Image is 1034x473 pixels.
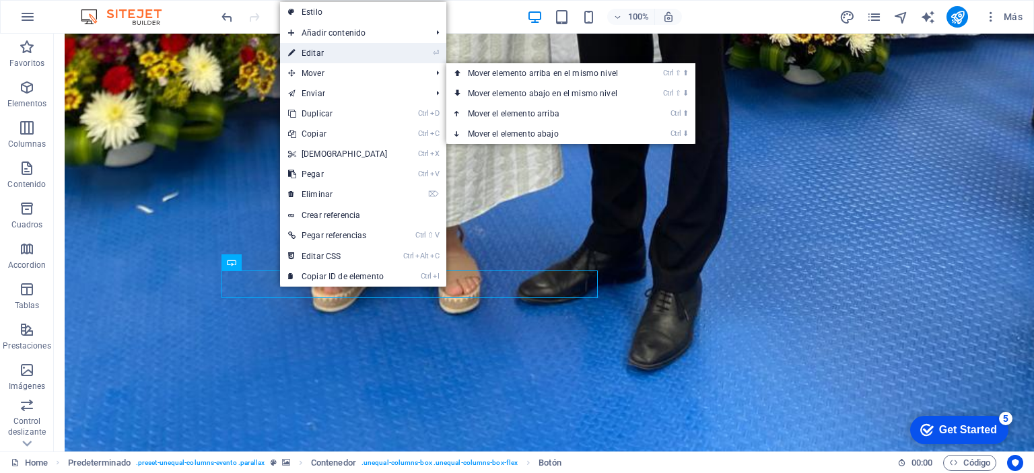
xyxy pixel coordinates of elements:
nav: breadcrumb [68,455,561,471]
i: ⬇ [683,129,689,138]
i: Alt [415,252,429,260]
span: : [921,458,923,468]
i: Ctrl [418,129,429,138]
a: Crear referencia [280,205,446,225]
i: D [430,109,440,118]
i: X [430,149,440,158]
a: Ctrl⇧VPegar referencias [280,225,396,246]
p: Imágenes [9,381,45,392]
button: Código [943,455,996,471]
i: Este elemento es un preajuste personalizable [271,459,277,466]
i: ⬆ [683,109,689,118]
button: Más [979,6,1028,28]
a: CtrlCCopiar [280,124,396,144]
iframe: To enrich screen reader interactions, please activate Accessibility in Grammarly extension settings [54,34,1034,451]
p: Cuadros [11,219,43,230]
i: Ctrl [418,170,429,178]
i: Ctrl [670,109,681,118]
span: . preset-unequal-columns-evento .parallax [136,455,265,471]
a: Haz clic para cancelar la selección y doble clic para abrir páginas [11,455,48,471]
span: Más [984,10,1023,24]
p: Contenido [7,179,46,190]
i: Ctrl [418,109,429,118]
i: ⇧ [427,231,434,240]
i: ⬇ [683,89,689,98]
span: Haz clic para seleccionar y doble clic para editar [311,455,356,471]
i: ⇧ [675,69,681,77]
i: Ctrl [421,272,432,281]
iframe: To enrich screen reader interactions, please activate Accessibility in Grammarly extension settings [899,409,1014,449]
i: ⌦ [428,190,439,198]
i: ⬆ [683,69,689,77]
a: Estilo [280,2,446,22]
p: Columnas [8,139,46,149]
i: C [430,129,440,138]
i: I [433,272,440,281]
a: CtrlDDuplicar [280,104,396,124]
i: ⇧ [675,89,681,98]
i: Ctrl [663,69,674,77]
p: Elementos [7,98,46,109]
span: . unequal-columns-box .unequal-columns-box-flex [361,455,518,471]
a: Ctrl⬆Mover el elemento arriba [446,104,645,124]
span: Mover [280,63,426,83]
a: Ctrl⇧⬇Mover elemento abajo en el mismo nivel [446,83,645,104]
i: Ctrl [403,252,414,260]
a: ⏎Editar [280,43,396,63]
span: Haz clic para seleccionar y doble clic para editar [539,455,561,471]
a: CtrlX[DEMOGRAPHIC_DATA] [280,144,396,164]
a: ⌦Eliminar [280,184,396,205]
i: Este elemento contiene un fondo [282,459,290,466]
button: Usercentrics [1007,455,1023,471]
a: CtrlVPegar [280,164,396,184]
a: CtrlAltCEditar CSS [280,246,396,266]
a: Ctrl⇧⬆Mover elemento arriba en el mismo nivel [446,63,645,83]
span: Código [949,455,990,471]
a: CtrlICopiar ID de elemento [280,266,396,287]
a: Enviar [280,83,426,104]
i: Ctrl [670,129,681,138]
i: Ctrl [663,89,674,98]
i: C [430,252,440,260]
h6: Tiempo de la sesión [897,455,933,471]
i: ⏎ [433,48,439,57]
p: Favoritos [9,58,44,69]
i: Ctrl [418,149,429,158]
p: Tablas [15,300,40,311]
p: Accordion [8,260,46,270]
span: 00 00 [911,455,932,471]
span: Haz clic para seleccionar y doble clic para editar [68,455,131,471]
span: Añadir contenido [280,23,426,43]
a: Ctrl⬇Mover el elemento abajo [446,124,645,144]
i: V [435,231,439,240]
i: V [430,170,440,178]
i: Ctrl [415,231,426,240]
p: Prestaciones [3,340,50,351]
